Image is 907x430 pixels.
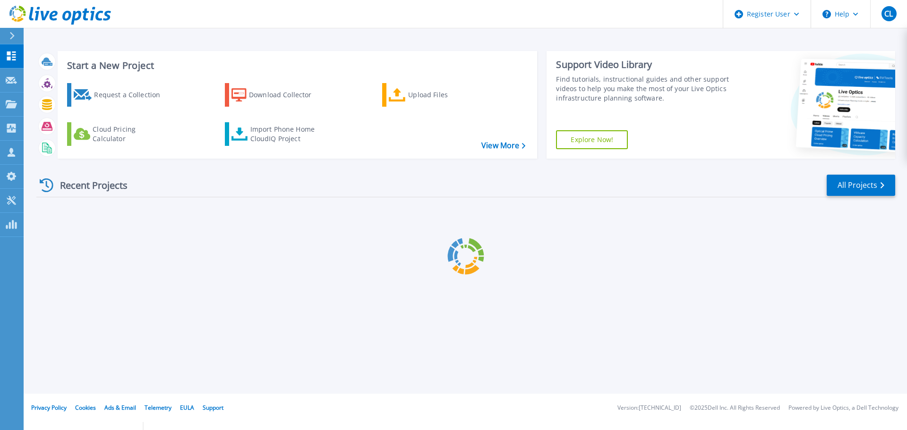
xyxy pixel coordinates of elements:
a: Cloud Pricing Calculator [67,122,172,146]
h3: Start a New Project [67,60,525,71]
a: Download Collector [225,83,330,107]
div: Download Collector [249,85,325,104]
div: Cloud Pricing Calculator [93,125,168,143]
a: Ads & Email [104,404,136,412]
a: Cookies [75,404,96,412]
div: Recent Projects [36,174,140,197]
li: © 2025 Dell Inc. All Rights Reserved [690,405,780,411]
a: All Projects [827,175,895,196]
li: Version: [TECHNICAL_ID] [617,405,681,411]
a: Telemetry [145,404,171,412]
a: Support [203,404,223,412]
a: Request a Collection [67,83,172,107]
div: Import Phone Home CloudIQ Project [250,125,324,143]
a: View More [481,141,525,150]
a: Upload Files [382,83,488,107]
div: Upload Files [408,85,484,104]
a: EULA [180,404,194,412]
a: Explore Now! [556,130,628,149]
li: Powered by Live Optics, a Dell Technology [788,405,898,411]
div: Find tutorials, instructional guides and other support videos to help you make the most of your L... [556,75,734,103]
span: CL [884,10,893,17]
div: Support Video Library [556,59,734,71]
div: Request a Collection [94,85,170,104]
a: Privacy Policy [31,404,67,412]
